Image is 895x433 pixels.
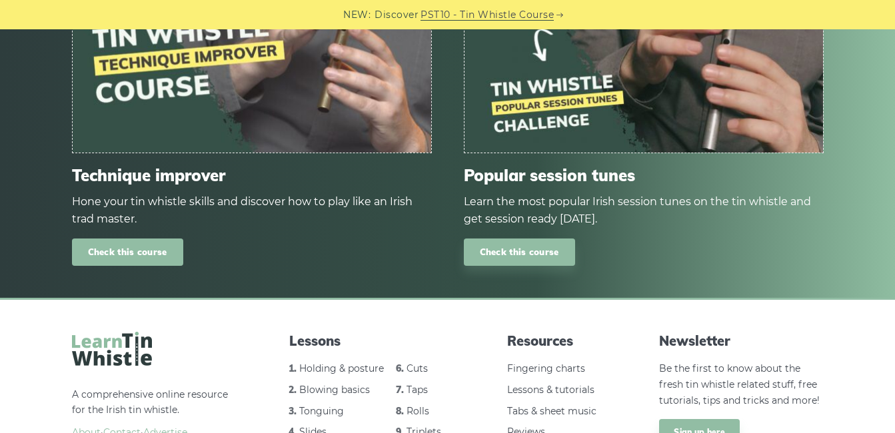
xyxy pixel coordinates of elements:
span: Popular session tunes [464,166,824,185]
span: NEW: [343,7,371,23]
span: Lessons [289,332,453,350]
a: Fingering charts [507,362,585,374]
img: LearnTinWhistle.com [72,332,152,366]
a: Taps [407,384,428,396]
div: Hone your tin whistle skills and discover how to play like an Irish trad master. [72,193,432,228]
span: Technique improver [72,166,432,185]
a: Rolls [407,405,429,417]
a: PST10 - Tin Whistle Course [421,7,554,23]
a: Holding & posture [299,362,384,374]
span: Resources [507,332,606,350]
span: Newsletter [659,332,823,350]
a: Lessons & tutorials [507,384,594,396]
a: Cuts [407,362,428,374]
a: Check this course [464,238,575,266]
div: Learn the most popular Irish session tunes on the tin whistle and get session ready [DATE]. [464,193,824,228]
a: Blowing basics [299,384,370,396]
a: Tabs & sheet music [507,405,596,417]
a: Tonguing [299,405,344,417]
span: Discover [375,7,419,23]
a: Check this course [72,238,183,266]
p: Be the first to know about the fresh tin whistle related stuff, free tutorials, tips and tricks a... [659,361,823,408]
